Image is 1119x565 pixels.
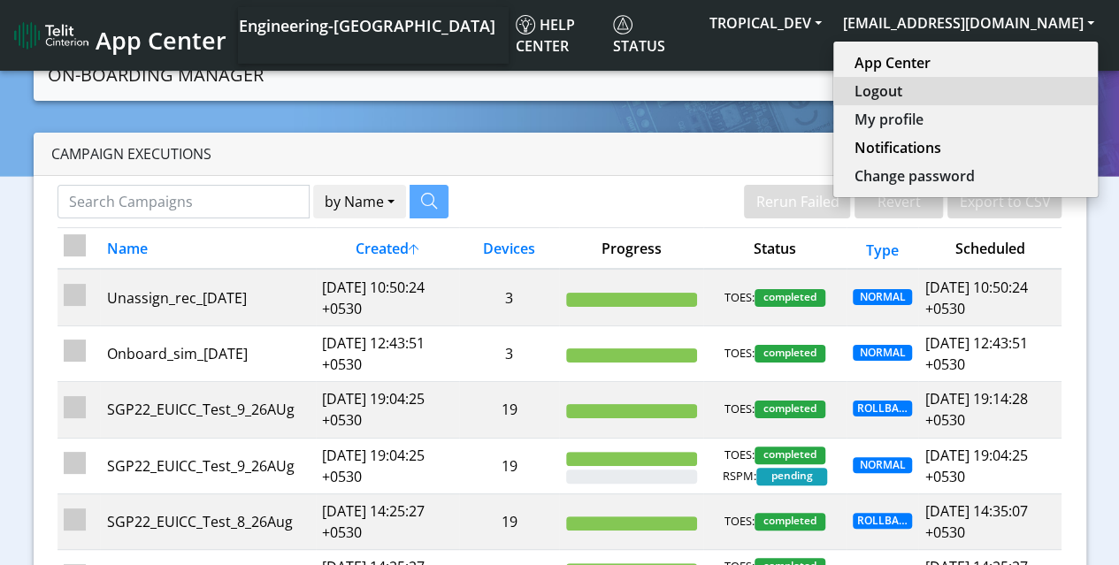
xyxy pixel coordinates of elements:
span: NORMAL [853,457,912,473]
span: completed [755,447,825,464]
span: NORMAL [853,345,912,361]
td: 3 [459,325,560,381]
span: [DATE] 19:04:25 +0530 [924,446,1027,486]
th: Created [316,228,459,270]
span: pending [756,468,827,485]
td: 19 [459,438,560,493]
th: Name [100,228,315,270]
input: Search Campaigns [57,185,310,218]
img: status.svg [613,15,632,34]
span: Help center [516,15,575,56]
a: Your current platform instance [238,7,494,42]
td: 19 [459,382,560,438]
td: [DATE] 19:04:25 +0530 [316,438,459,493]
span: TOES: [724,289,755,307]
div: SGP22_EUICC_Test_9_26AUg [107,455,310,477]
span: [DATE] 19:14:28 +0530 [924,389,1027,430]
a: Status [606,7,699,64]
span: completed [755,513,825,531]
span: ROLLBACK [853,401,912,416]
button: Change password [833,162,1098,190]
a: Notifications [855,137,1077,158]
td: 3 [459,269,560,325]
button: Logout [833,77,1098,105]
td: 19 [459,493,560,549]
a: App Center [855,52,1077,73]
button: Revert [855,185,943,218]
td: [DATE] 12:43:51 +0530 [316,325,459,381]
button: [EMAIL_ADDRESS][DOMAIN_NAME] [832,7,1105,39]
th: Scheduled [918,228,1062,270]
span: completed [755,401,825,418]
span: Status [613,15,665,56]
div: SGP22_EUICC_Test_8_26Aug [107,511,310,532]
span: RSPM: [723,468,756,485]
th: Status [703,228,847,270]
span: TOES: [724,513,755,531]
th: Progress [559,228,702,270]
th: Type [847,228,918,270]
div: Unassign_rec_[DATE] [107,287,310,309]
div: Onboard_sim_[DATE] [107,343,310,364]
img: knowledge.svg [516,15,535,34]
span: ROLLBACK [853,513,912,529]
button: Export to CSV [947,185,1062,218]
span: [DATE] 14:35:07 +0530 [924,501,1027,542]
span: [DATE] 10:50:24 +0530 [924,278,1027,318]
button: My profile [833,105,1098,134]
span: completed [755,345,825,363]
span: completed [755,289,825,307]
button: App Center [833,49,1098,77]
span: NORMAL [853,289,912,305]
td: [DATE] 19:04:25 +0530 [316,382,459,438]
div: Campaign Executions [34,133,1086,176]
span: TOES: [724,447,755,464]
a: App Center [14,17,224,55]
th: Devices [459,228,560,270]
div: SGP22_EUICC_Test_9_26AUg [107,399,310,420]
button: Notifications [833,134,1098,162]
td: [DATE] 14:25:27 +0530 [316,493,459,549]
a: On-Boarding Manager [48,57,264,93]
button: by Name [313,185,406,218]
span: Engineering-[GEOGRAPHIC_DATA] [239,15,495,36]
a: Help center [509,7,606,64]
span: [DATE] 12:43:51 +0530 [924,333,1027,374]
span: TOES: [724,401,755,418]
td: [DATE] 10:50:24 +0530 [316,269,459,325]
span: TOES: [724,345,755,363]
button: TROPICAL_DEV [699,7,832,39]
span: App Center [96,24,226,57]
img: logo-telit-cinterion-gw-new.png [14,21,88,50]
button: Rerun Failed [744,185,850,218]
